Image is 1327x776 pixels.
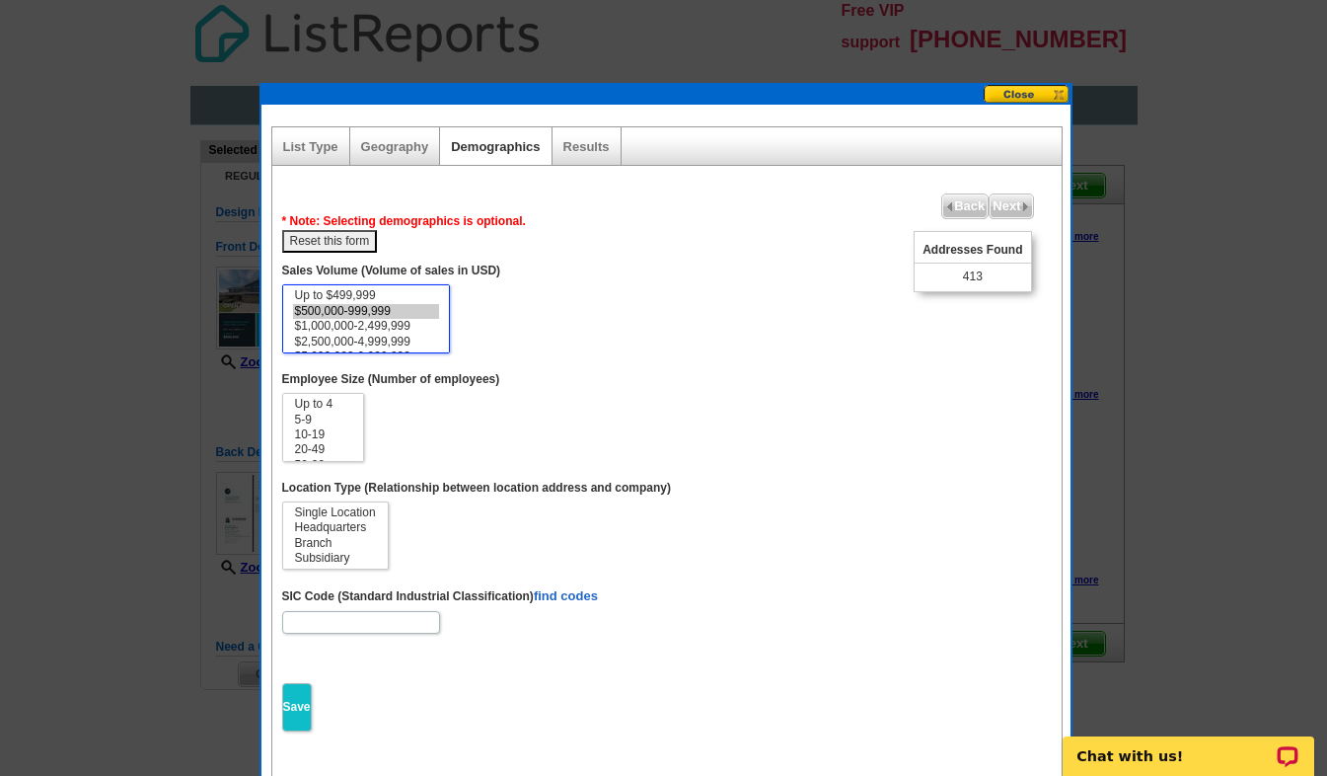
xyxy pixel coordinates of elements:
span: * Note: Selecting demographics is optional. [282,214,526,228]
img: button-prev-arrow-gray.png [945,202,954,211]
span: Back [942,194,988,218]
label: SIC Code (Standard Industrial Classification) [282,587,598,606]
option: 5-9 [293,413,353,427]
a: Demographics [451,139,540,154]
button: Reset this form [282,230,378,253]
span: 413 [963,269,983,285]
option: $500,000-999,999 [293,304,439,319]
span: Addresses Found [915,238,1030,264]
a: Next [989,194,1033,219]
label: Location Type (Relationship between location address and company) [282,480,672,497]
option: $2,500,000-4,999,999 [293,335,439,349]
a: find codes [534,588,598,603]
option: $5,000,000-9,999,999 [293,349,439,364]
option: Single Location [293,505,378,520]
a: Geography [361,139,429,154]
option: 20-49 [293,442,353,457]
a: Results [563,139,610,154]
a: Back [941,194,989,219]
option: Subsidiary [293,551,378,566]
option: Headquarters [293,520,378,535]
a: List Type [283,139,338,154]
option: Up to 4 [293,397,353,412]
option: 10-19 [293,427,353,442]
option: Branch [293,536,378,551]
img: button-next-arrow-gray.png [1021,202,1030,211]
label: Sales Volume (Volume of sales in USD) [282,263,501,279]
label: Employee Size (Number of employees) [282,371,500,388]
input: Save [282,683,312,732]
iframe: LiveChat chat widget [1050,714,1327,776]
option: $1,000,000-2,499,999 [293,319,439,334]
option: Up to $499,999 [293,288,439,303]
span: Next [990,194,1032,218]
option: 50-99 [293,458,353,473]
